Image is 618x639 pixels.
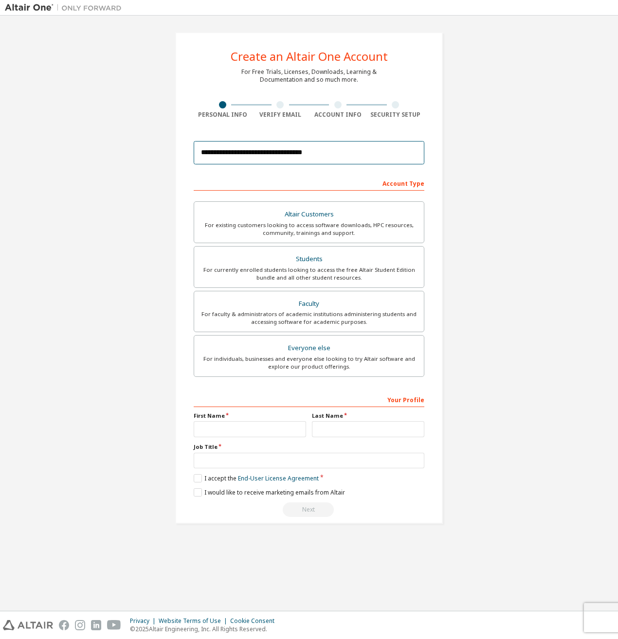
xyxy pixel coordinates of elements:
[367,111,425,119] div: Security Setup
[241,68,377,84] div: For Free Trials, Licenses, Downloads, Learning & Documentation and so much more.
[230,617,280,625] div: Cookie Consent
[200,221,418,237] div: For existing customers looking to access software downloads, HPC resources, community, trainings ...
[59,620,69,630] img: facebook.svg
[238,474,319,482] a: End-User License Agreement
[194,111,252,119] div: Personal Info
[200,252,418,266] div: Students
[252,111,309,119] div: Verify Email
[107,620,121,630] img: youtube.svg
[194,502,424,517] div: Read and acccept EULA to continue
[312,412,424,420] label: Last Name
[194,175,424,191] div: Account Type
[200,310,418,326] div: For faculty & administrators of academic institutions administering students and accessing softwa...
[3,620,53,630] img: altair_logo.svg
[200,355,418,371] div: For individuals, businesses and everyone else looking to try Altair software and explore our prod...
[91,620,101,630] img: linkedin.svg
[159,617,230,625] div: Website Terms of Use
[200,266,418,282] div: For currently enrolled students looking to access the free Altair Student Edition bundle and all ...
[200,297,418,311] div: Faculty
[194,488,345,497] label: I would like to receive marketing emails from Altair
[200,208,418,221] div: Altair Customers
[194,391,424,407] div: Your Profile
[130,617,159,625] div: Privacy
[5,3,127,13] img: Altair One
[200,341,418,355] div: Everyone else
[231,51,388,62] div: Create an Altair One Account
[194,443,424,451] label: Job Title
[309,111,367,119] div: Account Info
[194,412,306,420] label: First Name
[194,474,319,482] label: I accept the
[75,620,85,630] img: instagram.svg
[130,625,280,633] p: © 2025 Altair Engineering, Inc. All Rights Reserved.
